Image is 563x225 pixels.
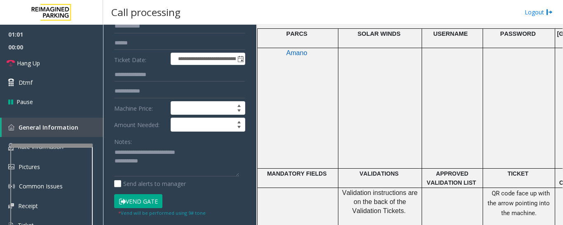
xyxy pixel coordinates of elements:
span: Hang Up [17,59,40,67]
button: Vend Gate [114,194,162,208]
span: Dtmf [19,78,33,87]
img: 'icon' [8,143,14,151]
span: General Information [19,123,78,131]
span: MANDATORY FIELDS [267,170,327,177]
img: 'icon' [8,183,15,190]
span: Decrease value [233,108,245,115]
label: Ticket Date: [112,53,169,65]
span: Increase value [233,102,245,108]
img: 'icon' [8,124,14,130]
h3: Call processing [107,2,185,22]
span: SOLAR WINDS [358,30,401,37]
span: PARCS [286,30,307,37]
span: Toggle popup [236,53,245,65]
label: Machine Price: [112,101,169,115]
span: Rate Information [18,143,63,151]
img: logout [546,8,553,16]
a: Logout [525,8,553,16]
label: Notes: [114,135,132,146]
span: Pause [16,97,33,106]
span: APPROVED VALIDATION LIST [427,170,476,186]
span: Amano [286,49,307,56]
span: VALIDATIONS [359,170,399,177]
label: Send alerts to manager [114,179,186,188]
span: PASSWORD [500,30,535,37]
span: TICKET [507,170,528,177]
small: Vend will be performed using 9# tone [118,210,206,216]
span: QR code face up with the arrow pointing into the machine. [488,190,550,217]
img: 'icon' [8,164,14,169]
span: Validation instructions are on the back of the Validation Tickets. [342,189,420,215]
img: 'icon' [8,203,14,209]
label: Amount Needed: [112,118,169,132]
span: USERNAME [433,30,468,37]
span: Decrease value [233,125,245,131]
span: Increase value [233,118,245,125]
a: General Information [2,118,103,137]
